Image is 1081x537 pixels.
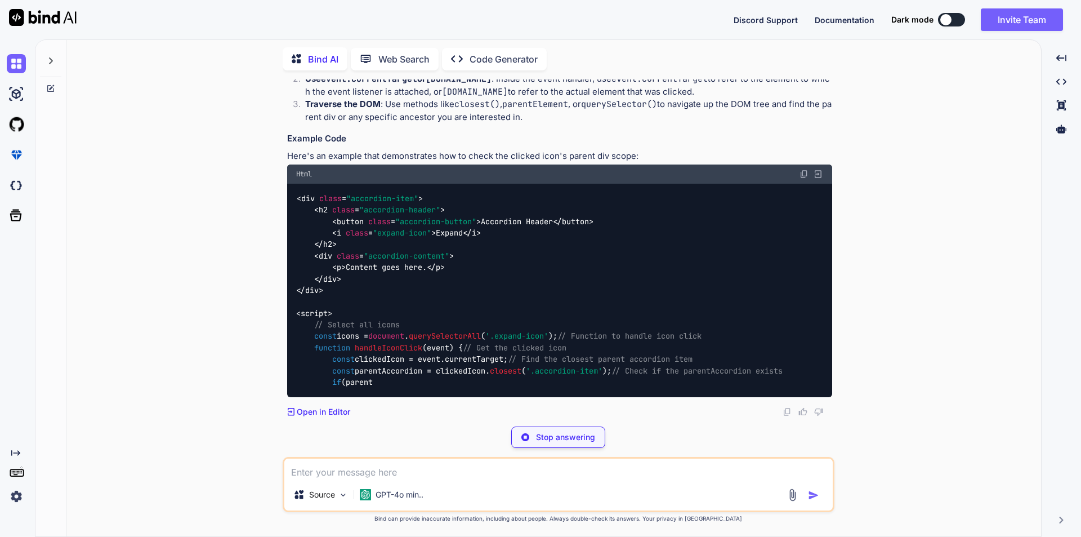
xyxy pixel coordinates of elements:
span: < > [332,262,346,272]
p: Code Generator [470,52,538,66]
img: ai-studio [7,85,26,104]
span: closest [490,366,521,376]
span: class [368,216,391,227]
span: "accordion-content" [364,251,449,261]
span: Dark mode [891,14,933,25]
code: [DOMAIN_NAME] [426,73,492,85]
span: function [314,343,350,353]
code: [DOMAIN_NAME] [442,86,508,97]
span: </ > [296,285,323,295]
span: </ > [553,216,593,227]
span: "accordion-header" [359,205,440,215]
span: < = > [332,216,481,227]
span: "accordion-item" [346,193,418,203]
code: parentElement [502,99,568,110]
button: Invite Team [981,8,1063,31]
span: < = > [314,251,454,261]
p: GPT-4o min.. [376,489,423,500]
button: Discord Support [734,14,798,26]
img: Open in Browser [813,169,823,179]
span: < = > [297,193,423,203]
p: Bind can provide inaccurate information, including about people. Always double-check its answers.... [283,514,834,523]
img: Bind AI [9,9,77,26]
span: button [337,216,364,227]
span: p [436,262,440,272]
span: Discord Support [734,15,798,25]
span: event [427,343,449,353]
span: i [337,228,341,238]
span: < > [296,308,332,318]
p: : Inside the event handler, use to refer to the element to which the event listener is attached, ... [305,73,832,98]
span: </ > [314,239,337,250]
img: copy [799,170,808,179]
span: div [319,251,332,261]
span: class [319,193,342,203]
span: const [314,331,337,341]
span: class [346,228,368,238]
span: handleIconClick [355,343,422,353]
span: const [332,366,355,376]
span: script [301,308,328,318]
span: </ > [427,262,445,272]
img: GPT-4o mini [360,489,371,500]
p: Open in Editor [297,406,350,418]
span: // Select all icons [314,319,400,330]
span: class [332,205,355,215]
span: Documentation [815,15,874,25]
code: closest() [454,99,500,110]
button: Documentation [815,14,874,26]
span: i [472,228,476,238]
h3: Example Code [287,132,832,145]
span: // Get the clicked icon [463,343,566,353]
img: premium [7,145,26,165]
span: </ > [314,274,341,284]
span: < = > [314,205,445,215]
p: Source [309,489,335,500]
img: like [798,407,807,416]
span: div [323,274,337,284]
span: class [337,251,359,261]
span: h2 [319,205,328,215]
span: // Find the closest parent accordion item [508,354,693,365]
img: githubLight [7,115,26,134]
span: const [332,354,355,365]
strong: Use or [305,73,492,84]
span: // Check if the parentAccordion exists [611,366,783,376]
span: querySelectorAll [409,331,481,341]
p: Here's an example that demonstrates how to check the clicked icon's parent div scope: [287,150,832,163]
span: </ > [463,228,481,238]
span: // Function to handle icon click [557,331,702,341]
span: Html [296,170,312,179]
strong: Traverse the DOM [305,99,381,109]
span: h2 [323,239,332,250]
p: Bind AI [308,52,338,66]
span: p [337,262,341,272]
span: document [368,331,404,341]
code: event.currentTarget [611,73,708,85]
img: icon [808,490,819,501]
img: chat [7,54,26,73]
span: "accordion-button" [395,216,476,227]
span: '.expand-icon' [485,331,548,341]
span: < = > [332,228,436,238]
p: : Use methods like , , or to navigate up the DOM tree and find the parent div or any specific anc... [305,98,832,123]
span: button [562,216,589,227]
span: if [332,377,341,387]
img: Pick Models [338,490,348,500]
img: settings [7,487,26,506]
img: dislike [814,407,823,416]
code: event.currentTarget [321,73,417,85]
img: copy [783,407,792,416]
p: Stop answering [536,432,595,443]
span: div [305,285,319,295]
span: "expand-icon" [373,228,431,238]
span: '.accordion-item' [526,366,602,376]
span: icons = . ( ); ( ) { clickedIcon = event. ; parentAccordion = clickedIcon. ( ); (parent [296,319,783,387]
code: querySelector() [581,99,657,110]
p: Web Search [378,52,430,66]
img: attachment [786,489,799,502]
code: Accordion Header Expand Content goes here. [296,193,783,388]
img: darkCloudIdeIcon [7,176,26,195]
span: currentTarget [445,354,503,365]
span: div [301,193,315,203]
